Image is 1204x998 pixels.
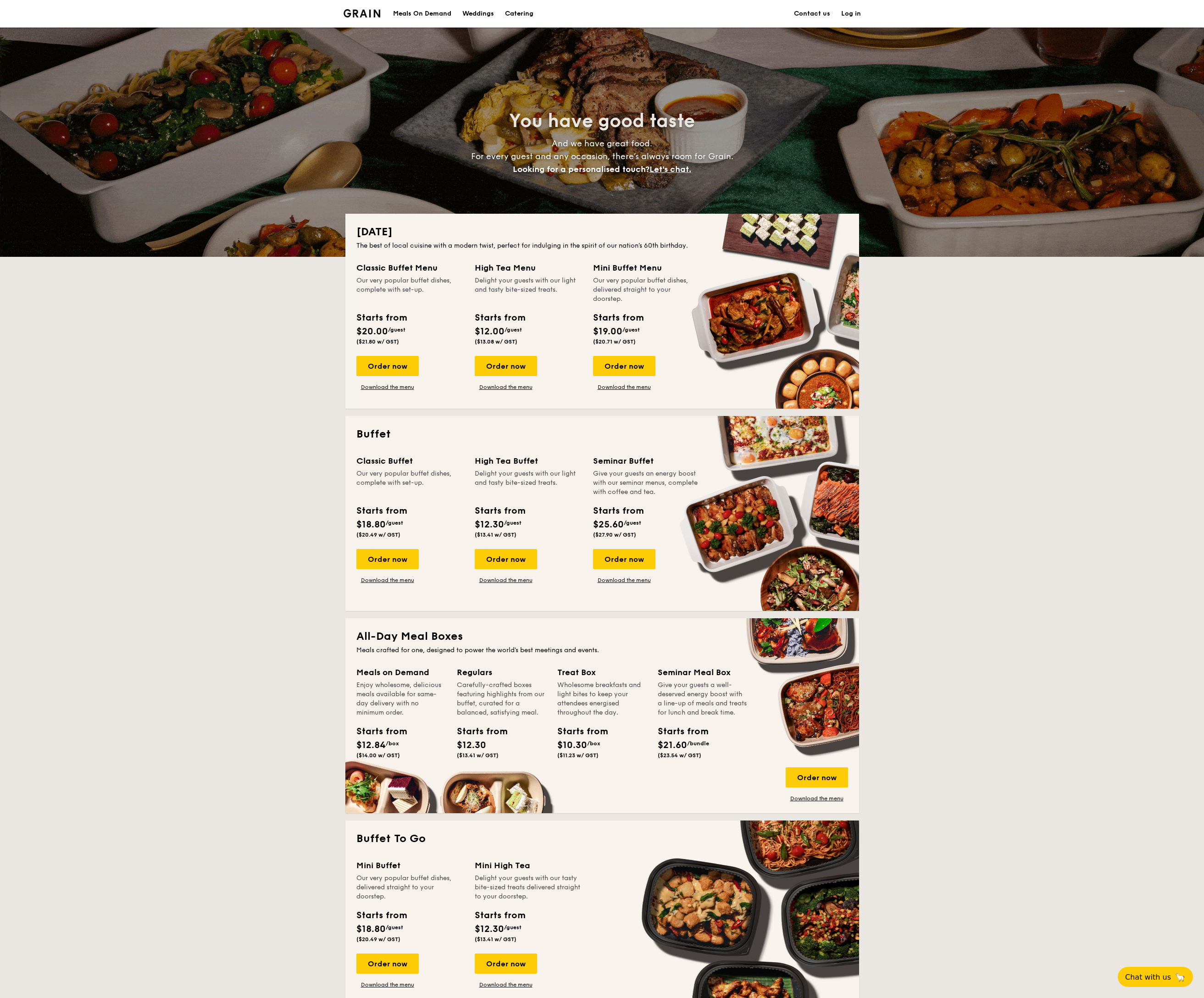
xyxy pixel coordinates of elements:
[356,225,848,239] h2: [DATE]
[1118,967,1193,987] button: Chat with us🦙
[658,752,701,759] span: ($23.54 w/ GST)
[457,725,498,738] div: Starts from
[475,577,537,584] a: Download the menu
[356,276,464,304] div: Our very popular buffet dishes, complete with set-up.
[557,666,647,679] div: Treat Box
[475,859,582,872] div: Mini High Tea
[356,924,386,935] span: $18.80
[786,795,848,802] a: Download the menu
[457,681,546,717] div: Carefully-crafted boxes featuring highlights from our buffet, curated for a balanced, satisfying ...
[356,954,419,974] div: Order now
[587,740,600,747] span: /box
[475,469,582,497] div: Delight your guests with our light and tasty bite-sized treats.
[649,164,691,174] span: Let's chat.
[356,725,398,738] div: Starts from
[557,725,599,738] div: Starts from
[475,356,537,376] div: Order now
[356,629,848,644] h2: All-Day Meal Boxes
[344,9,381,17] img: Grain
[513,164,649,174] span: Looking for a personalised touch?
[356,740,386,751] span: $12.84
[356,577,419,584] a: Download the menu
[475,455,582,467] div: High Tea Buffet
[356,504,406,518] div: Starts from
[622,327,640,333] span: /guest
[593,383,655,391] a: Download the menu
[557,740,587,751] span: $10.30
[557,752,599,759] span: ($11.23 w/ GST)
[504,924,522,931] span: /guest
[457,740,486,751] span: $12.30
[593,338,636,345] span: ($20.71 w/ GST)
[356,427,848,442] h2: Buffet
[475,504,525,518] div: Starts from
[356,646,848,655] div: Meals crafted for one, designed to power the world's best meetings and events.
[593,469,700,497] div: Give your guests an energy boost with our seminar menus, complete with coffee and tea.
[475,261,582,274] div: High Tea Menu
[356,383,419,391] a: Download the menu
[475,874,582,901] div: Delight your guests with our tasty bite-sized treats delivered straight to your doorstep.
[356,338,399,345] span: ($21.80 w/ GST)
[356,519,386,530] span: $18.80
[593,276,700,304] div: Our very popular buffet dishes, delivered straight to your doorstep.
[475,338,517,345] span: ($13.08 w/ GST)
[356,532,400,538] span: ($20.49 w/ GST)
[356,681,446,717] div: Enjoy wholesome, delicious meals available for same-day delivery with no minimum order.
[356,752,400,759] span: ($14.00 w/ GST)
[475,532,516,538] span: ($13.41 w/ GST)
[593,519,624,530] span: $25.60
[475,954,537,974] div: Order now
[356,241,848,250] div: The best of local cuisine with a modern twist, perfect for indulging in the spirit of our nation’...
[356,549,419,569] div: Order now
[457,752,499,759] span: ($13.41 w/ GST)
[557,681,647,717] div: Wholesome breakfasts and light bites to keep your attendees energised throughout the day.
[1175,972,1186,982] span: 🦙
[386,924,403,931] span: /guest
[624,520,641,526] span: /guest
[593,326,622,337] span: $19.00
[687,740,709,747] span: /bundle
[356,311,406,325] div: Starts from
[509,110,695,132] span: You have good taste
[475,549,537,569] div: Order now
[786,767,848,787] div: Order now
[356,455,464,467] div: Classic Buffet
[356,469,464,497] div: Our very popular buffet dishes, complete with set-up.
[593,577,655,584] a: Download the menu
[356,326,388,337] span: $20.00
[386,740,399,747] span: /box
[658,666,747,679] div: Seminar Meal Box
[344,9,381,17] a: Logotype
[475,311,525,325] div: Starts from
[356,261,464,274] div: Classic Buffet Menu
[356,981,419,988] a: Download the menu
[1125,973,1171,981] span: Chat with us
[356,666,446,679] div: Meals on Demand
[593,549,655,569] div: Order now
[356,832,848,846] h2: Buffet To Go
[593,261,700,274] div: Mini Buffet Menu
[457,666,546,679] div: Regulars
[593,455,700,467] div: Seminar Buffet
[658,740,687,751] span: $21.60
[356,859,464,872] div: Mini Buffet
[356,936,400,943] span: ($20.49 w/ GST)
[475,326,505,337] span: $12.00
[356,874,464,901] div: Our very popular buffet dishes, delivered straight to your doorstep.
[386,520,403,526] span: /guest
[658,681,747,717] div: Give your guests a well-deserved energy boost with a line-up of meals and treats for lunch and br...
[593,504,643,518] div: Starts from
[504,520,522,526] span: /guest
[471,139,733,174] span: And we have great food. For every guest and any occasion, there’s always room for Grain.
[475,383,537,391] a: Download the menu
[475,909,525,922] div: Starts from
[356,909,406,922] div: Starts from
[658,725,699,738] div: Starts from
[593,532,636,538] span: ($27.90 w/ GST)
[593,356,655,376] div: Order now
[593,311,643,325] div: Starts from
[475,981,537,988] a: Download the menu
[356,356,419,376] div: Order now
[475,276,582,304] div: Delight your guests with our light and tasty bite-sized treats.
[505,327,522,333] span: /guest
